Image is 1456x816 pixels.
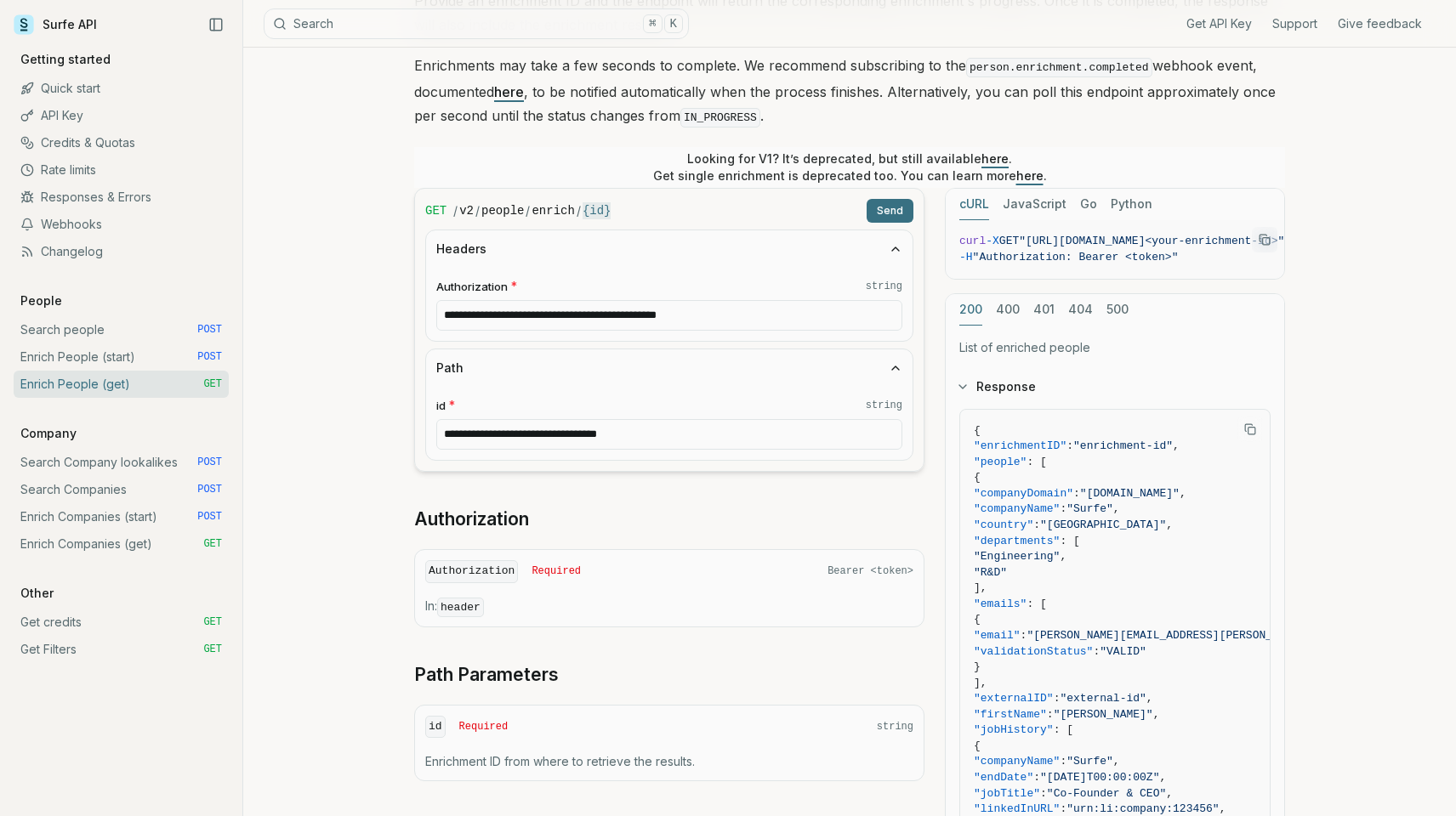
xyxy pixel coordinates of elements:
[532,564,581,578] span: Required
[14,316,229,343] a: Search people POST
[1100,645,1146,658] span: "VALID"
[203,615,222,629] span: GET
[974,802,1060,815] span: "linkedInURL"
[959,294,982,326] button: 200
[203,377,222,391] span: GET
[1146,692,1153,705] span: ,
[946,365,1284,409] button: Response
[974,439,1066,452] span: "enrichmentID"
[475,202,480,219] span: /
[453,202,458,219] span: /
[974,598,1027,610] span: "emails"
[1252,227,1277,252] button: Copy Text
[974,629,1021,642] span: "email"
[425,598,913,616] p: In:
[14,184,229,211] a: Responses & Errors
[959,235,986,247] span: curl
[981,151,1009,166] a: here
[1153,708,1160,721] span: ,
[959,251,973,263] span: -H
[1220,802,1226,815] span: ,
[481,202,524,219] code: people
[974,566,1007,579] span: "R&D"
[14,371,229,398] a: Enrich People (get) GET
[1003,189,1066,220] button: JavaScript
[974,456,1027,468] span: "people"
[414,663,559,687] a: Path Parameters
[203,12,229,37] button: Collapse Sidebar
[1338,15,1422,32] a: Give feedback
[14,156,229,184] a: Rate limits
[203,537,222,551] span: GET
[1113,755,1120,768] span: ,
[1173,439,1180,452] span: ,
[974,771,1033,784] span: "endDate"
[264,8,689,39] button: Search⌘K
[14,449,229,476] a: Search Company lookalikes POST
[14,51,117,68] p: Getting started
[577,202,581,219] span: /
[14,636,229,663] a: Get Filters GET
[14,102,229,129] a: API Key
[1016,168,1044,183] a: here
[974,660,981,673] span: }
[14,211,229,238] a: Webhooks
[828,564,913,578] span: Bearer <token>
[1060,692,1146,705] span: "external-id"
[867,199,913,223] button: Send
[974,550,1060,563] span: "Engineering"
[1166,518,1173,531] span: ,
[414,54,1285,130] p: Enrichments may take a few seconds to complete. We recommend subscribing to the webhook event, do...
[1060,502,1066,515] span: :
[1027,456,1046,468] span: : [
[14,75,229,102] a: Quick start
[1237,416,1263,442] button: Copy Text
[197,510,222,524] span: POST
[1186,15,1252,32] a: Get API Key
[14,609,229,636] a: Get credits GET
[14,530,229,558] a: Enrich Companies (get) GET
[974,677,987,689] span: ],
[197,350,222,364] span: POST
[1047,708,1054,721] span: :
[986,235,999,247] span: -X
[1040,787,1047,800] span: :
[653,150,1047,184] p: Looking for V1? It’s deprecated, but still available . Get single enrichment is deprecated too. Y...
[974,787,1040,800] span: "jobTitle"
[877,720,913,734] span: string
[459,720,509,734] span: Required
[1111,189,1152,220] button: Python
[526,202,530,219] span: /
[436,398,446,414] span: id
[1073,487,1080,500] span: :
[14,238,229,265] a: Changelog
[1113,502,1120,515] span: ,
[1106,294,1129,326] button: 500
[974,723,1054,736] span: "jobHistory"
[14,585,60,602] p: Other
[425,753,913,770] p: Enrichment ID from where to retrieve the results.
[996,294,1020,326] button: 400
[664,14,683,33] kbd: K
[1060,802,1066,815] span: :
[1027,598,1046,610] span: : [
[999,235,1019,247] span: GET
[973,251,1179,263] span: "Authorization: Bearer <token>"
[959,189,989,220] button: cURL
[1054,692,1061,705] span: :
[425,560,518,583] code: Authorization
[974,755,1060,768] span: "companyName"
[1033,771,1040,784] span: :
[14,503,229,530] a: Enrich Companies (start) POST
[197,323,222,337] span: POST
[197,483,222,496] span: POST
[974,424,981,437] span: {
[14,12,97,37] a: Surfe API
[1021,629,1027,642] span: :
[1060,535,1079,547] span: : [
[1180,487,1186,500] span: ,
[1047,787,1166,800] span: "Co-Founder & CEO"
[583,202,611,219] code: {id}
[1054,708,1153,721] span: "[PERSON_NAME]"
[866,280,902,293] code: string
